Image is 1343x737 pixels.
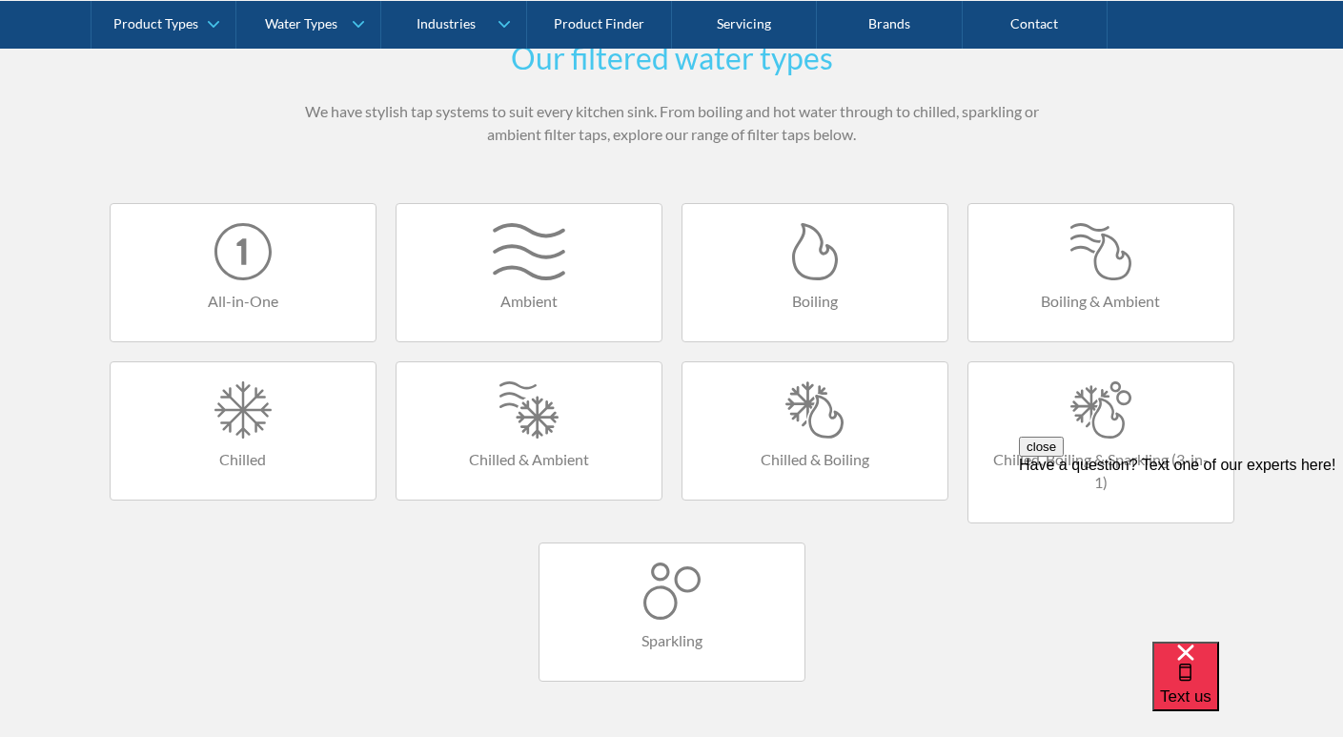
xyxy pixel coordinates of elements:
[559,629,785,652] h4: Sparkling
[110,361,376,501] a: Chilled
[967,361,1234,523] a: Chilled, Boiling & Sparkling (3-in-1)
[416,448,642,471] h4: Chilled & Ambient
[702,290,928,313] h4: Boiling
[539,543,805,682] a: Sparkling
[682,361,948,501] a: Chilled & Boiling
[1152,642,1343,737] iframe: podium webchat widget bubble
[130,448,356,471] h4: Chilled
[682,203,948,342] a: Boiling
[110,203,376,342] a: All-in-One
[396,203,662,342] a: Ambient
[967,203,1234,342] a: Boiling & Ambient
[130,290,356,313] h4: All-in-One
[702,448,928,471] h4: Chilled & Boiling
[300,35,1044,81] h2: Our filtered water types
[113,15,198,31] div: Product Types
[1019,437,1343,665] iframe: podium webchat widget prompt
[416,290,642,313] h4: Ambient
[300,100,1044,146] p: We have stylish tap systems to suit every kitchen sink. From boiling and hot water through to chi...
[987,448,1214,494] h4: Chilled, Boiling & Sparkling (3-in-1)
[987,290,1214,313] h4: Boiling & Ambient
[396,361,662,501] a: Chilled & Ambient
[265,15,337,31] div: Water Types
[417,15,476,31] div: Industries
